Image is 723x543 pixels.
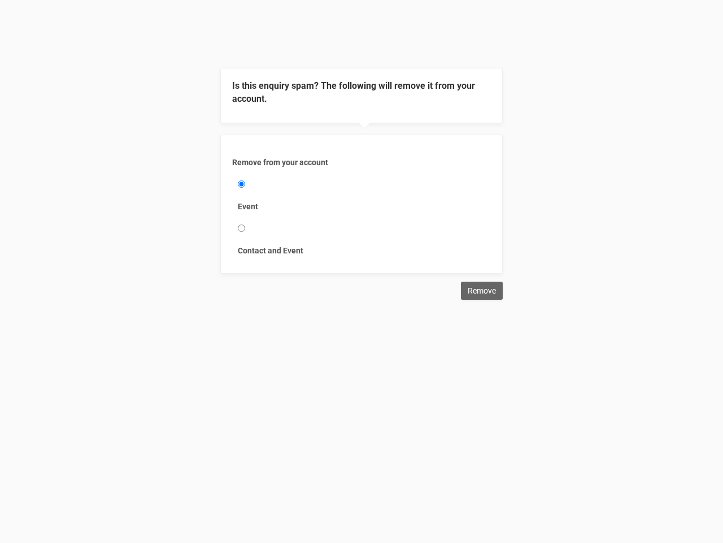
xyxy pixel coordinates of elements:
legend: Is this enquiry spam? The following will remove it from your account. [232,80,491,106]
input: Event [238,180,245,188]
label: Event [238,201,485,212]
input: Remove [461,282,503,300]
label: Contact and Event [238,245,485,256]
label: Remove from your account [232,157,491,168]
input: Contact and Event [238,225,245,232]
